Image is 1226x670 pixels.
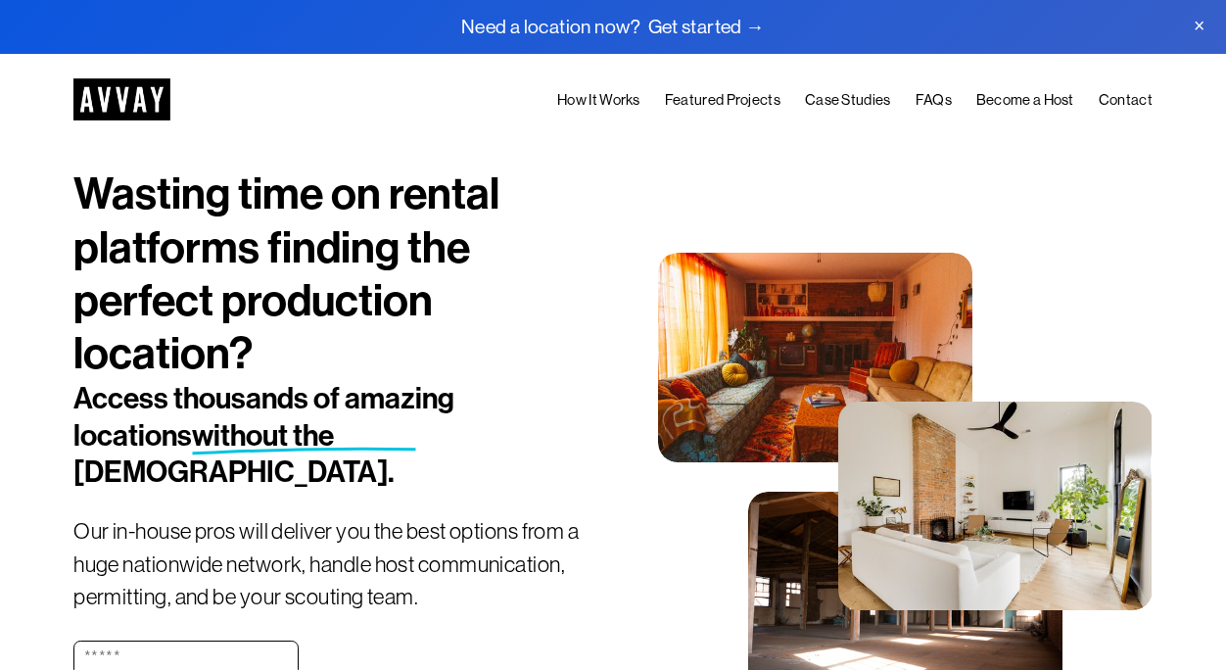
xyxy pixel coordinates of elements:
a: How It Works [557,87,640,112]
a: Contact [1099,87,1153,112]
h2: Access thousands of amazing locations [73,381,523,492]
a: Featured Projects [665,87,780,112]
a: Become a Host [976,87,1074,112]
a: Case Studies [805,87,891,112]
span: without the [DEMOGRAPHIC_DATA]. [73,418,395,491]
p: Our in-house pros will deliver you the best options from a huge nationwide network, handle host c... [73,515,613,614]
a: FAQs [916,87,952,112]
img: AVVAY - The First Nationwide Location Scouting Co. [73,78,170,120]
h1: Wasting time on rental platforms finding the perfect production location? [73,167,613,380]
